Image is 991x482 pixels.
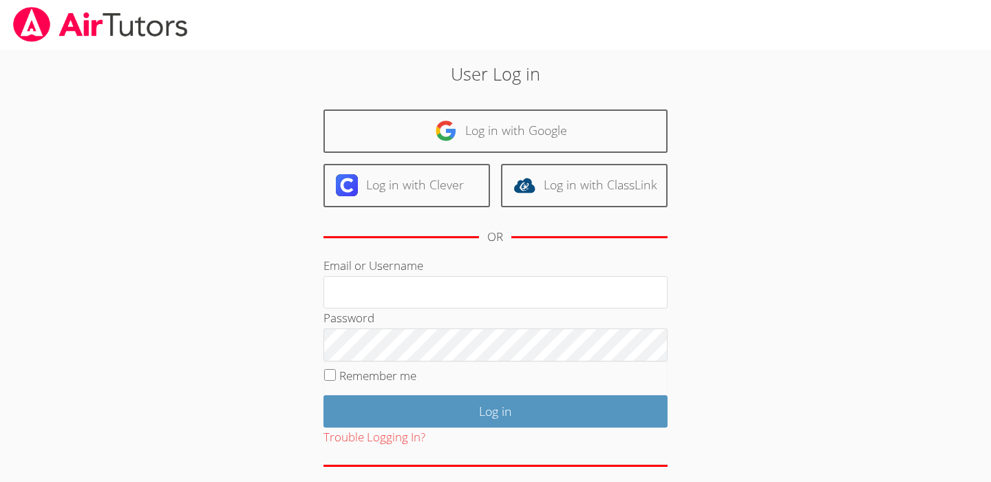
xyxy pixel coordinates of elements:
label: Email or Username [323,258,423,273]
img: clever-logo-6eab21bc6e7a338710f1a6ff85c0baf02591cd810cc4098c63d3a4b26e2feb20.svg [336,174,358,196]
a: Log in with ClassLink [501,164,668,207]
img: airtutors_banner-c4298cdbf04f3fff15de1276eac7730deb9818008684d7c2e4769d2f7ddbe033.png [12,7,189,42]
div: OR [487,227,503,247]
a: Log in with Clever [323,164,490,207]
button: Trouble Logging In? [323,428,425,448]
img: classlink-logo-d6bb404cc1216ec64c9a2012d9dc4662098be43eaf13dc465df04b49fa7ab582.svg [513,174,535,196]
label: Remember me [339,368,416,384]
img: google-logo-50288ca7cdecda66e5e0955fdab243c47b7ad437acaf1139b6f446037453330a.svg [435,120,457,142]
h2: User Log in [228,61,763,87]
label: Password [323,310,374,326]
a: Log in with Google [323,109,668,153]
input: Log in [323,395,668,428]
